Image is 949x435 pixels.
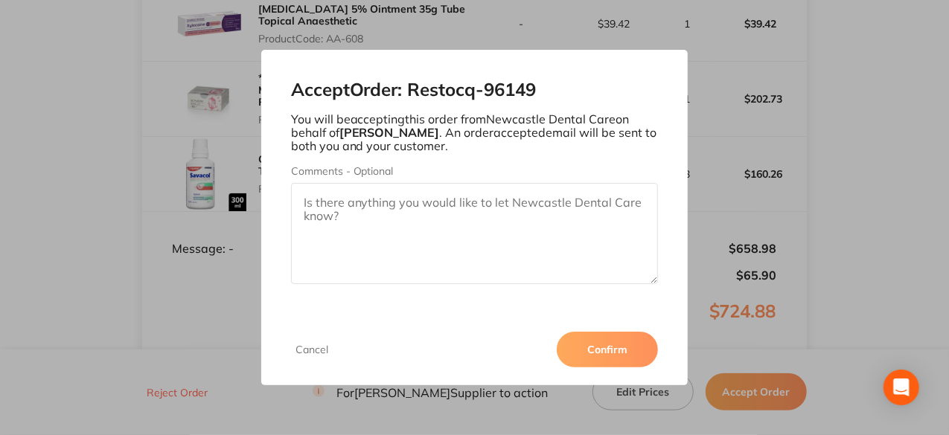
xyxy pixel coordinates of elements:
[291,112,659,153] p: You will be accepting this order from Newcastle Dental Care on behalf of . An order accepted emai...
[291,343,333,356] button: Cancel
[884,370,919,405] div: Open Intercom Messenger
[291,165,659,177] label: Comments - Optional
[557,332,658,367] button: Confirm
[291,80,659,100] h2: Accept Order: Restocq- 96149
[339,125,440,140] b: [PERSON_NAME]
